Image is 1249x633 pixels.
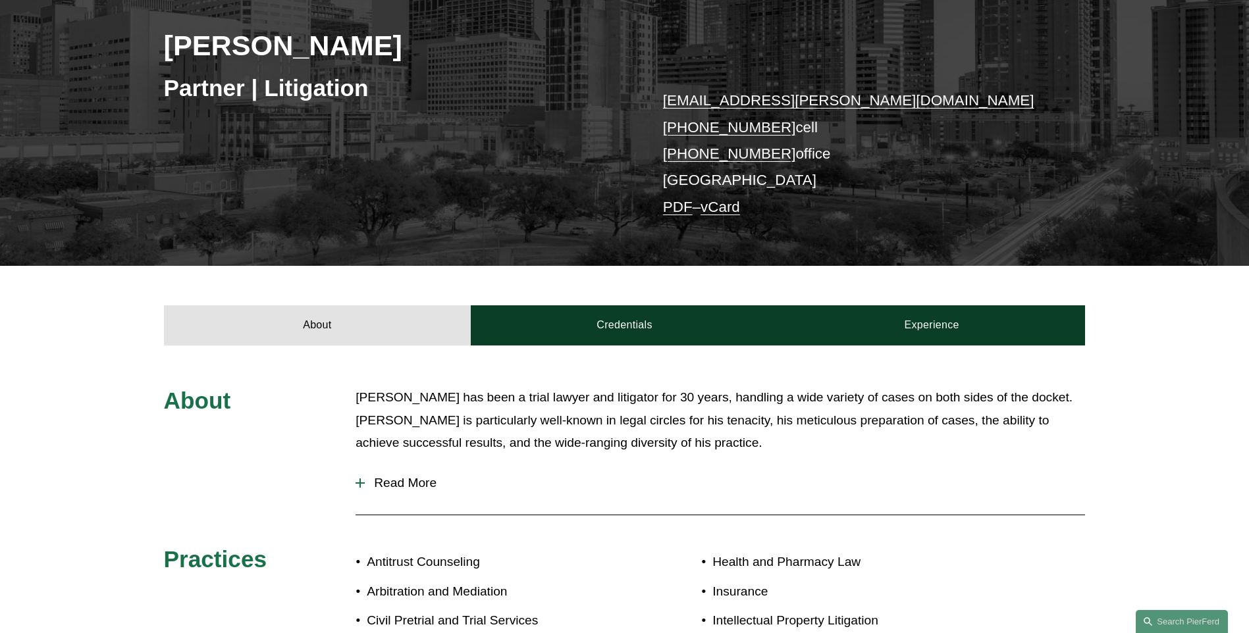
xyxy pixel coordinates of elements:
[663,119,796,136] a: [PHONE_NUMBER]
[164,388,231,413] span: About
[663,92,1034,109] a: [EMAIL_ADDRESS][PERSON_NAME][DOMAIN_NAME]
[164,546,267,572] span: Practices
[356,466,1085,500] button: Read More
[663,199,693,215] a: PDF
[164,28,625,63] h2: [PERSON_NAME]
[663,88,1047,220] p: cell office [GEOGRAPHIC_DATA] –
[367,551,624,574] p: Antitrust Counseling
[356,386,1085,455] p: [PERSON_NAME] has been a trial lawyer and litigator for 30 years, handling a wide variety of case...
[365,476,1085,490] span: Read More
[778,305,1086,345] a: Experience
[712,551,1009,574] p: Health and Pharmacy Law
[663,145,796,162] a: [PHONE_NUMBER]
[367,580,624,603] p: Arbitration and Mediation
[367,609,624,632] p: Civil Pretrial and Trial Services
[712,609,1009,632] p: Intellectual Property Litigation
[164,74,625,103] h3: Partner | Litigation
[164,305,471,345] a: About
[1136,610,1228,633] a: Search this site
[471,305,778,345] a: Credentials
[712,580,1009,603] p: Insurance
[701,199,740,215] a: vCard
